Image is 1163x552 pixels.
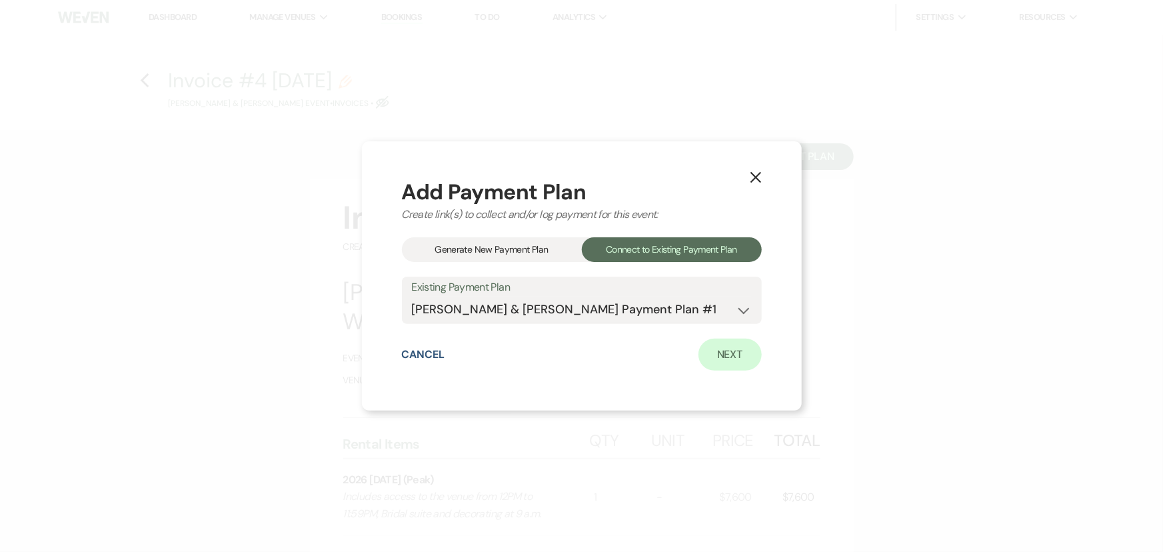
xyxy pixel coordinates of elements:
[402,237,582,262] div: Generate New Payment Plan
[402,349,445,360] button: Cancel
[698,339,762,371] a: Next
[582,237,762,262] div: Connect to Existing Payment Plan
[402,207,762,223] div: Create link(s) to collect and/or log payment for this event:
[412,278,752,297] label: Existing Payment Plan
[402,181,762,203] div: Add Payment Plan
